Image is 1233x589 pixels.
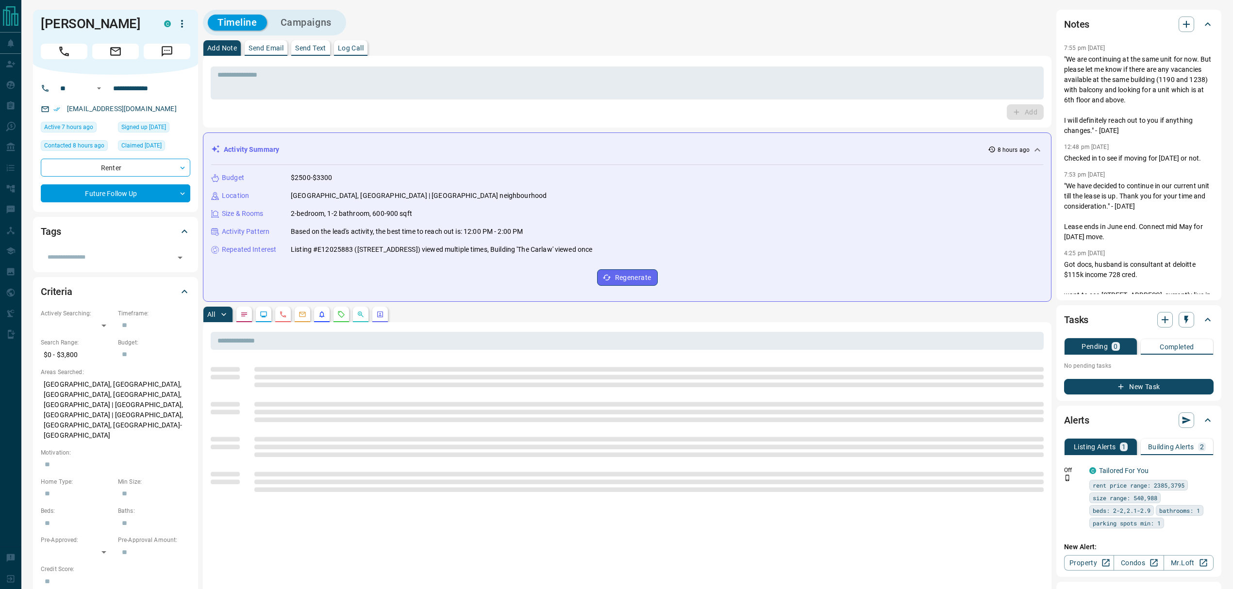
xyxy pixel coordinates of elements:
p: Building Alerts [1148,443,1194,450]
svg: Email Verified [53,106,60,113]
svg: Calls [279,311,287,318]
p: "We have decided to continue in our current unit till the lease is up. Thank you for your time an... [1064,181,1214,242]
h2: Alerts [1064,412,1089,428]
p: Activity Summary [224,145,279,155]
svg: Notes [240,311,248,318]
div: Sun Feb 16 2025 [118,140,190,154]
p: 12:48 pm [DATE] [1064,144,1109,150]
h2: Notes [1064,16,1089,32]
span: rent price range: 2385,3795 [1093,480,1184,490]
p: New Alert: [1064,542,1214,552]
p: 7:53 pm [DATE] [1064,171,1105,178]
p: Based on the lead's activity, the best time to reach out is: 12:00 PM - 2:00 PM [291,227,523,237]
button: Campaigns [271,15,341,31]
div: Notes [1064,13,1214,36]
div: Activity Summary8 hours ago [211,141,1043,159]
p: Off [1064,466,1083,474]
p: Pre-Approval Amount: [118,536,190,544]
button: New Task [1064,379,1214,394]
h2: Tasks [1064,312,1088,327]
div: Future Follow Up [41,184,190,202]
p: 2-bedroom, 1-2 bathroom, 600-900 sqft [291,209,412,219]
p: Budget: [118,338,190,347]
div: Tags [41,220,190,243]
p: Credit Score: [41,565,190,573]
p: $2500-$3300 [291,173,332,183]
span: Signed up [DATE] [121,122,166,132]
p: Activity Pattern [222,227,269,237]
p: $0 - $3,800 [41,347,113,363]
button: Open [173,251,187,264]
svg: Emails [299,311,306,318]
button: Regenerate [597,269,658,286]
span: Email [92,44,139,59]
div: Tasks [1064,308,1214,331]
p: 2 [1200,443,1204,450]
p: Checked in to see if moving for [DATE] or not. [1064,153,1214,164]
p: Min Size: [118,477,190,486]
p: 1 [1122,443,1126,450]
span: size range: 540,988 [1093,493,1157,503]
h2: Criteria [41,284,72,299]
p: 4:25 pm [DATE] [1064,250,1105,257]
p: Log Call [338,45,364,51]
svg: Push Notification Only [1064,474,1071,481]
div: condos.ca [164,20,171,27]
div: Sun Feb 16 2025 [118,122,190,135]
a: Tailored For You [1099,467,1149,474]
p: Send Text [295,45,326,51]
p: Repeated Interest [222,245,276,255]
a: Condos [1114,555,1164,571]
div: Criteria [41,280,190,303]
button: Open [93,82,105,94]
a: Property [1064,555,1114,571]
button: Timeline [208,15,267,31]
p: Listing Alerts [1074,443,1116,450]
svg: Opportunities [357,311,365,318]
a: [EMAIL_ADDRESS][DOMAIN_NAME] [67,105,177,113]
p: Listing #E12025883 ([STREET_ADDRESS]) viewed multiple times, Building 'The Carlaw' viewed once [291,245,592,255]
p: Beds: [41,507,113,515]
p: Actively Searching: [41,309,113,318]
div: Renter [41,159,190,177]
svg: Listing Alerts [318,311,326,318]
p: Got docs, husband is consultant at deloitte $115k income 728 cred. want to see [STREET_ADDRESS], ... [1064,260,1214,321]
p: Completed [1160,344,1194,350]
div: condos.ca [1089,467,1096,474]
span: beds: 2-2,2.1-2.9 [1093,506,1150,515]
p: Baths: [118,507,190,515]
span: Active 7 hours ago [44,122,93,132]
svg: Lead Browsing Activity [260,311,267,318]
span: Call [41,44,87,59]
span: Contacted 8 hours ago [44,141,104,150]
p: Add Note [207,45,237,51]
p: "We are continuing at the same unit for now. But please let me know if there are any vacancies av... [1064,54,1214,136]
svg: Agent Actions [376,311,384,318]
span: Message [144,44,190,59]
p: Areas Searched: [41,368,190,376]
p: Size & Rooms [222,209,264,219]
div: Tue Oct 14 2025 [41,122,113,135]
p: Pre-Approved: [41,536,113,544]
p: 0 [1114,343,1117,350]
p: Send Email [249,45,283,51]
p: Home Type: [41,477,113,486]
p: [GEOGRAPHIC_DATA], [GEOGRAPHIC_DATA], [GEOGRAPHIC_DATA], [GEOGRAPHIC_DATA], [GEOGRAPHIC_DATA] | [... [41,376,190,443]
p: Pending [1082,343,1108,350]
p: Timeframe: [118,309,190,318]
h2: Tags [41,224,61,239]
p: Motivation: [41,448,190,457]
h1: [PERSON_NAME] [41,16,150,32]
p: 8 hours ago [998,146,1030,154]
span: parking spots min: 1 [1093,518,1161,528]
a: Mr.Loft [1164,555,1214,571]
p: 7:55 pm [DATE] [1064,45,1105,51]
p: Search Range: [41,338,113,347]
p: All [207,311,215,318]
p: Location [222,191,249,201]
span: Claimed [DATE] [121,141,162,150]
p: Budget [222,173,244,183]
svg: Requests [337,311,345,318]
div: Tue Oct 14 2025 [41,140,113,154]
span: bathrooms: 1 [1159,506,1200,515]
